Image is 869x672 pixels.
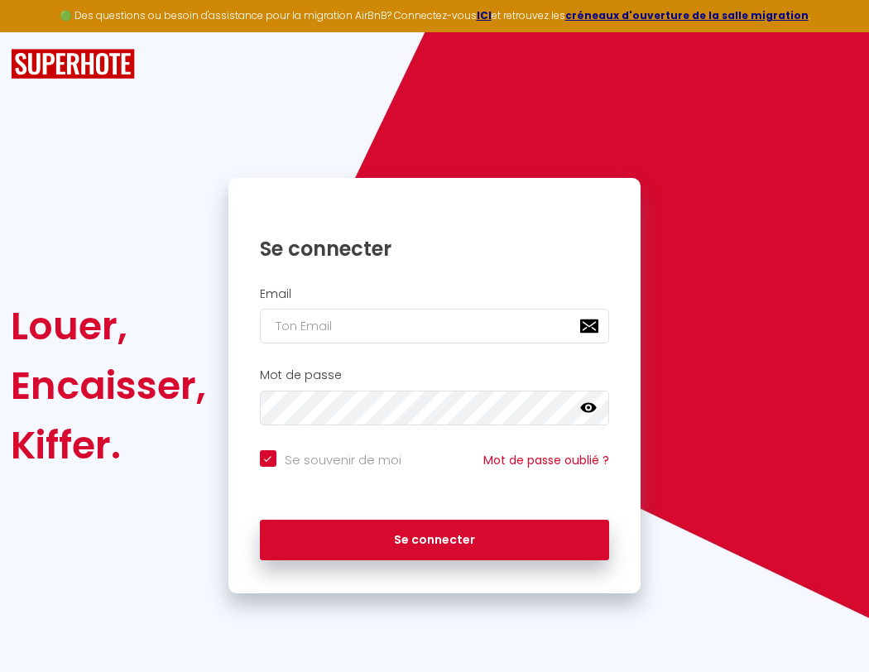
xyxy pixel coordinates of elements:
[11,356,206,415] div: Encaisser,
[11,415,206,475] div: Kiffer.
[260,368,610,382] h2: Mot de passe
[260,287,610,301] h2: Email
[260,309,610,343] input: Ton Email
[11,49,135,79] img: SuperHote logo
[483,452,609,468] a: Mot de passe oublié ?
[477,8,492,22] a: ICI
[260,520,610,561] button: Se connecter
[565,8,809,22] a: créneaux d'ouverture de la salle migration
[260,236,610,262] h1: Se connecter
[11,296,206,356] div: Louer,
